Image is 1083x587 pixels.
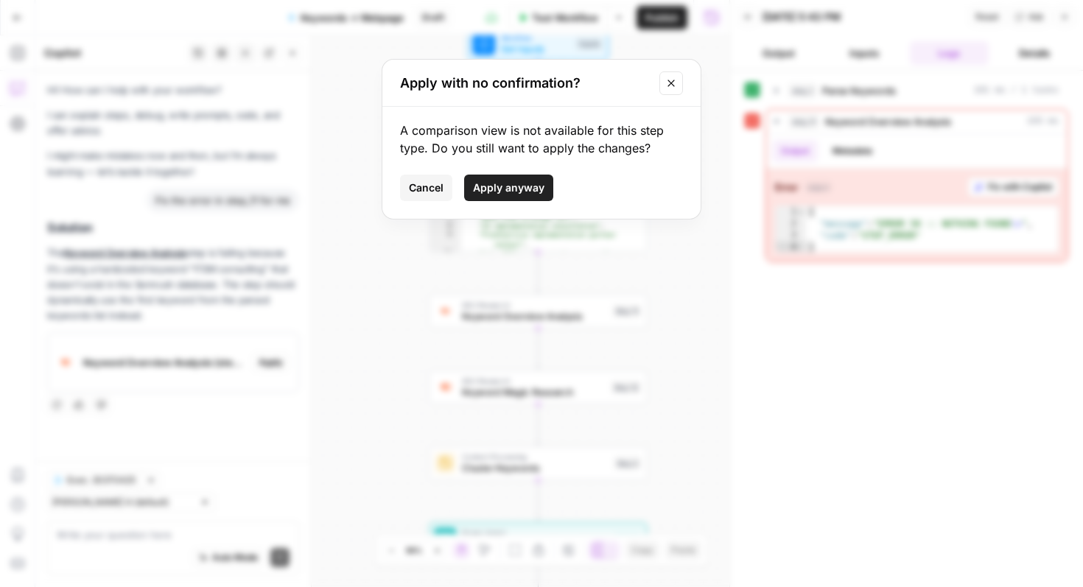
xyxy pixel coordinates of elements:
[409,180,444,195] span: Cancel
[464,175,553,201] button: Apply anyway
[473,180,544,195] span: Apply anyway
[400,122,683,157] div: A comparison view is not available for this step type. Do you still want to apply the changes?
[659,71,683,95] button: Close modal
[400,73,651,94] h2: Apply with no confirmation?
[400,175,452,201] button: Cancel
